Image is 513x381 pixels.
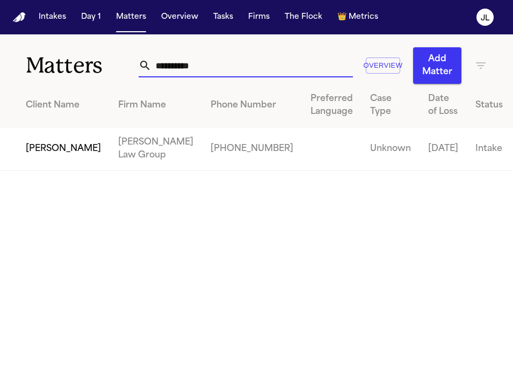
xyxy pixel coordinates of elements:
[34,8,70,27] button: Intakes
[13,12,26,23] a: Home
[26,52,139,79] h1: Matters
[310,92,353,118] div: Preferred Language
[333,8,382,27] button: crownMetrics
[77,8,105,27] button: Day 1
[413,47,461,84] button: Add Matter
[366,57,401,74] button: Overview
[118,99,193,112] div: Firm Name
[110,127,202,171] td: [PERSON_NAME] Law Group
[428,92,458,118] div: Date of Loss
[244,8,274,27] button: Firms
[467,127,511,171] td: Intake
[420,127,467,171] td: [DATE]
[475,99,503,112] div: Status
[112,8,150,27] button: Matters
[209,8,237,27] button: Tasks
[13,12,26,23] img: Finch Logo
[362,127,420,171] td: Unknown
[211,99,293,112] div: Phone Number
[26,99,101,112] div: Client Name
[370,92,411,118] div: Case Type
[202,127,302,171] td: [PHONE_NUMBER]
[157,8,203,27] button: Overview
[280,8,327,27] button: The Flock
